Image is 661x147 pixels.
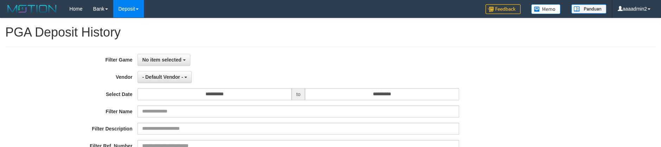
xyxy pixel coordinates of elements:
[531,4,561,14] img: Button%20Memo.svg
[138,71,192,83] button: - Default Vendor -
[485,4,521,14] img: Feedback.jpg
[5,25,656,39] h1: PGA Deposit History
[571,4,606,14] img: panduan.png
[142,57,181,63] span: No item selected
[292,88,305,100] span: to
[142,74,183,80] span: - Default Vendor -
[138,54,190,66] button: No item selected
[5,4,59,14] img: MOTION_logo.png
